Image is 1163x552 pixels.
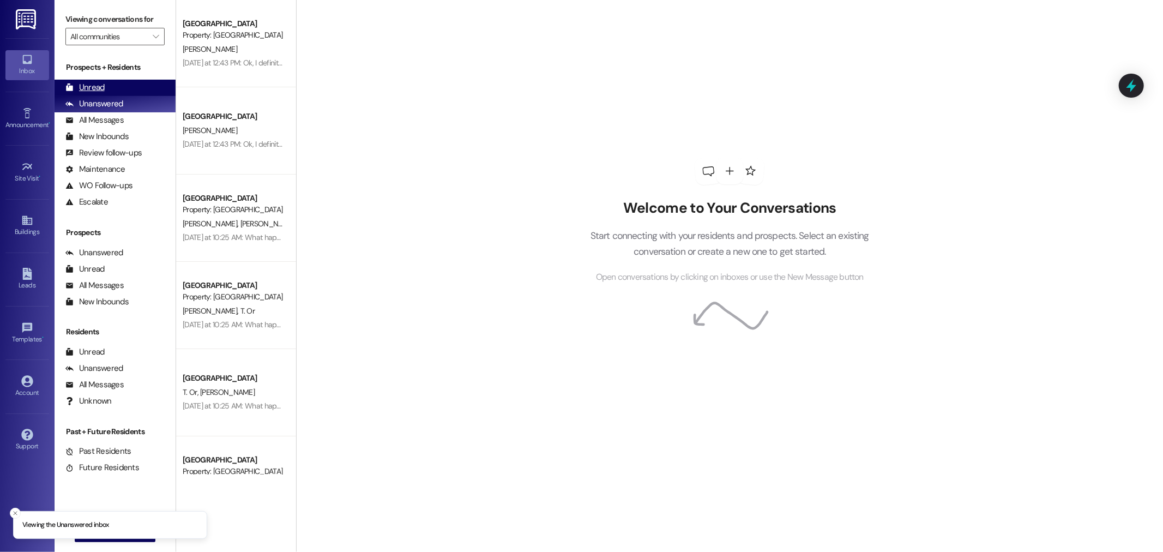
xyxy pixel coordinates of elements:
div: [DATE] at 10:25 AM: What happened? [183,401,301,411]
div: Unread [65,346,105,358]
div: Prospects [55,227,176,238]
a: Support [5,425,49,455]
p: Viewing the Unanswered inbox [22,520,109,530]
span: • [42,334,44,341]
span: [PERSON_NAME] [183,219,240,229]
a: Site Visit • [5,158,49,187]
div: Property: [GEOGRAPHIC_DATA] [183,291,284,303]
div: New Inbounds [65,296,129,308]
span: Open conversations by clicking on inboxes or use the New Message button [596,271,864,284]
div: Property: [GEOGRAPHIC_DATA] [183,29,284,41]
div: Review follow-ups [65,147,142,159]
div: Past Residents [65,446,131,457]
div: Prospects + Residents [55,62,176,73]
span: • [39,173,41,181]
div: Unanswered [65,247,123,259]
div: Residents [55,326,176,338]
div: New Inbounds [65,131,129,142]
a: Inbox [5,50,49,80]
div: All Messages [65,379,124,391]
div: Unread [65,263,105,275]
div: [GEOGRAPHIC_DATA] [183,373,284,384]
div: [DATE] at 10:25 AM: What happened? [183,232,301,242]
div: Escalate [65,196,108,208]
span: [PERSON_NAME] [183,44,237,54]
div: Unanswered [65,363,123,374]
div: Property: [GEOGRAPHIC_DATA] [183,466,284,477]
div: [GEOGRAPHIC_DATA] [183,18,284,29]
span: T. Or [183,387,200,397]
div: Past + Future Residents [55,426,176,437]
span: [PERSON_NAME] [200,387,255,397]
button: Close toast [10,508,21,519]
div: [GEOGRAPHIC_DATA] [183,193,284,204]
div: Unanswered [65,98,123,110]
a: Account [5,372,49,401]
div: [GEOGRAPHIC_DATA] [183,454,284,466]
div: Maintenance [65,164,125,175]
div: WO Follow-ups [65,180,132,191]
div: [DATE] at 10:25 AM: What happened? [183,320,301,329]
div: Unknown [65,395,112,407]
div: [DATE] at 12:43 PM: Ok, I definitely vacuumed the stairs thoroughly but that's ok [183,58,430,68]
span: [PERSON_NAME] [240,219,298,229]
a: Templates • [5,319,49,348]
img: ResiDesk Logo [16,9,38,29]
div: Future Residents [65,462,139,473]
span: T. Or [240,306,255,316]
div: [GEOGRAPHIC_DATA] [183,280,284,291]
i:  [153,32,159,41]
span: • [49,119,50,127]
input: All communities [70,28,147,45]
span: [PERSON_NAME] [183,125,237,135]
a: Leads [5,265,49,294]
div: All Messages [65,115,124,126]
span: [PERSON_NAME] [183,306,240,316]
label: Viewing conversations for [65,11,165,28]
p: Start connecting with your residents and prospects. Select an existing conversation or create a n... [574,228,885,259]
div: Property: [GEOGRAPHIC_DATA] [183,204,284,215]
h2: Welcome to Your Conversations [574,200,885,217]
a: Buildings [5,211,49,241]
div: [GEOGRAPHIC_DATA] [183,111,284,122]
div: [DATE] at 12:43 PM: Ok, I definitely vacuumed the stairs thoroughly but that's ok [183,139,430,149]
div: All Messages [65,280,124,291]
div: Unread [65,82,105,93]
